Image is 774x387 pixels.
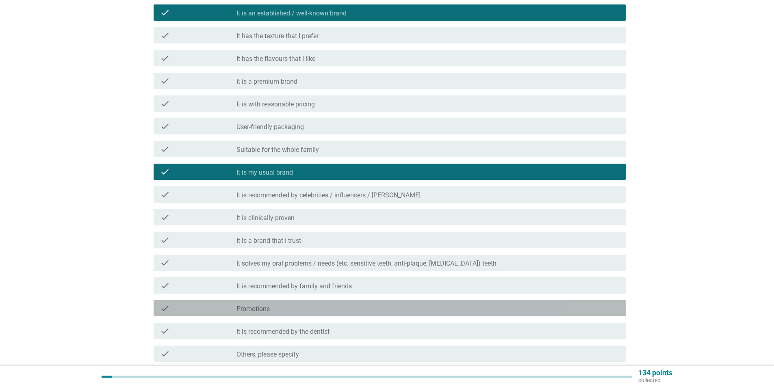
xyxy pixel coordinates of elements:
label: It is a premium brand [236,78,297,86]
label: It is with reasonable pricing [236,100,315,108]
p: 134 points [638,369,672,376]
label: It is clinically proven [236,214,295,222]
i: check [160,258,170,268]
label: It has the flavours that I like [236,55,315,63]
i: check [160,349,170,359]
i: check [160,144,170,154]
label: It is my usual brand [236,169,293,177]
label: It is recommended by celebrities / influencers / [PERSON_NAME] [236,191,421,199]
label: Promotions [236,305,270,313]
i: check [160,303,170,313]
i: check [160,281,170,290]
i: check [160,212,170,222]
label: It is recommended by family and friends [236,282,352,290]
i: check [160,235,170,245]
i: check [160,326,170,336]
label: User-friendly packaging [236,123,304,131]
i: check [160,190,170,199]
label: It is an established / well-known brand [236,9,347,17]
label: It is a brand that I trust [236,237,301,245]
label: Others, please specify [236,350,299,359]
i: check [160,121,170,131]
i: check [160,99,170,108]
p: collected [638,376,672,384]
i: check [160,76,170,86]
i: check [160,167,170,177]
label: Suitable for the whole family [236,146,319,154]
label: It has the texture that I prefer [236,32,319,40]
label: It solves my oral problems / needs (etc. sensitive teeth, anti-plaque, [MEDICAL_DATA]) teeth [236,259,496,268]
i: check [160,53,170,63]
i: check [160,30,170,40]
label: It is recommended by the dentist [236,328,330,336]
i: check [160,8,170,17]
